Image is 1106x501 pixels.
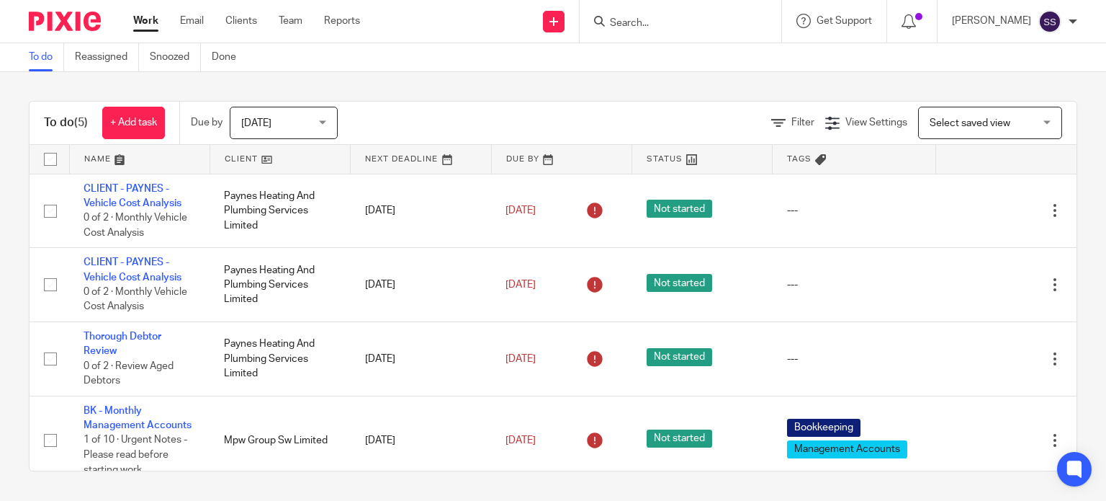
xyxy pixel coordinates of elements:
span: 0 of 2 · Review Aged Debtors [84,361,174,386]
span: View Settings [845,118,907,128]
span: Get Support [817,16,872,26]
span: Management Accounts [787,440,907,458]
span: [DATE] [241,118,271,128]
p: Due by [191,115,222,130]
span: Not started [647,200,712,218]
div: --- [787,278,922,292]
div: --- [787,203,922,218]
span: Not started [647,274,712,292]
a: Done [212,43,247,71]
td: Mpw Group Sw Limited [210,396,350,484]
span: (5) [74,117,88,128]
span: [DATE] [505,205,536,216]
td: Paynes Heating And Plumbing Services Limited [210,174,350,248]
a: Team [279,14,302,28]
a: BK - Monthly Management Accounts [84,406,192,430]
span: Bookkeeping [787,419,860,437]
span: Tags [787,155,811,163]
span: Not started [647,430,712,448]
div: --- [787,352,922,366]
td: [DATE] [351,396,491,484]
a: Work [133,14,158,28]
a: Thorough Debtor Review [84,332,161,356]
span: Not started [647,348,712,366]
span: Select saved view [930,118,1010,128]
a: CLIENT - PAYNES - Vehicle Cost Analysis [84,257,181,282]
span: Filter [791,118,814,128]
p: [PERSON_NAME] [952,14,1031,28]
span: [DATE] [505,280,536,290]
a: Reports [324,14,360,28]
span: [DATE] [505,435,536,445]
td: [DATE] [351,174,491,248]
td: [DATE] [351,248,491,322]
h1: To do [44,115,88,130]
a: Clients [225,14,257,28]
a: Reassigned [75,43,139,71]
a: CLIENT - PAYNES - Vehicle Cost Analysis [84,184,181,208]
img: svg%3E [1038,10,1061,33]
span: 0 of 2 · Monthly Vehicle Cost Analysis [84,287,187,312]
input: Search [608,17,738,30]
span: 1 of 10 · Urgent Notes - Please read before starting work [84,435,187,475]
img: Pixie [29,12,101,31]
td: Paynes Heating And Plumbing Services Limited [210,322,350,396]
span: [DATE] [505,354,536,364]
a: Email [180,14,204,28]
a: To do [29,43,64,71]
a: Snoozed [150,43,201,71]
a: + Add task [102,107,165,139]
span: 0 of 2 · Monthly Vehicle Cost Analysis [84,213,187,238]
td: [DATE] [351,322,491,396]
td: Paynes Heating And Plumbing Services Limited [210,248,350,322]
